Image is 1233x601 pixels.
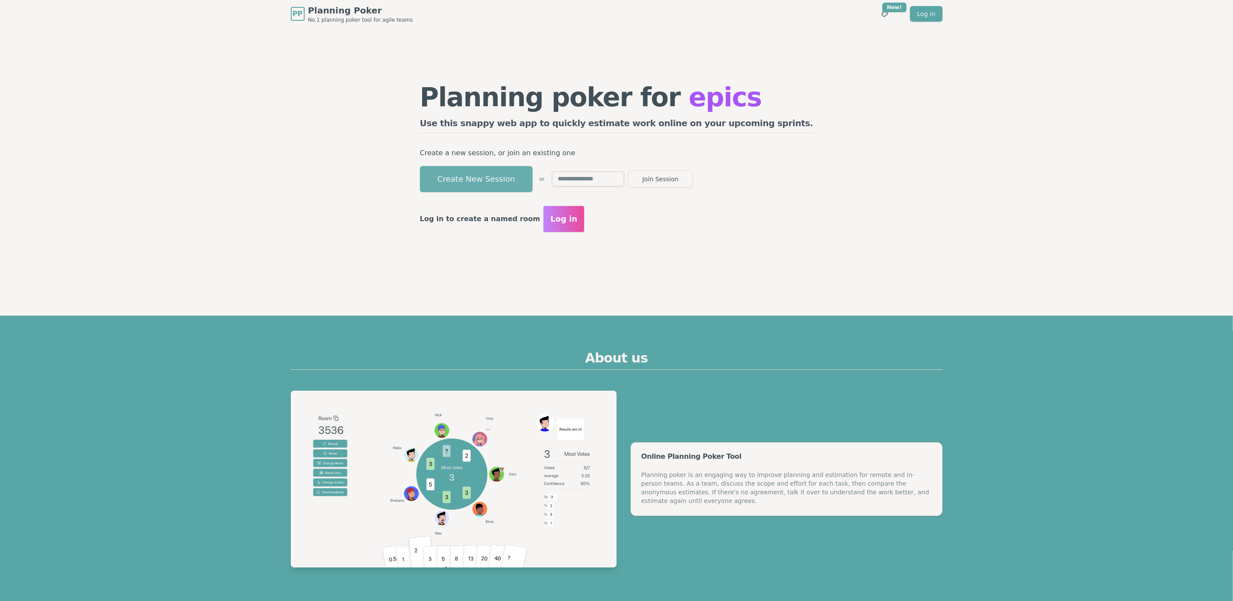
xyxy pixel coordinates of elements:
[291,350,943,370] h2: About us
[420,213,540,225] p: Log in to create a named room
[882,3,907,12] div: New!
[628,170,693,188] button: Join Session
[420,147,813,159] p: Create a new session, or join an existing one
[308,16,413,23] span: No.1 planning poker tool for agile teams
[543,206,584,232] button: Log in
[420,117,813,133] h2: Use this snappy web app to quickly estimate work online on your upcoming sprints.
[689,82,761,112] span: epics
[877,6,893,22] button: New!
[550,213,577,225] span: Log in
[308,4,413,16] span: Planning Poker
[293,9,303,19] span: PP
[641,453,932,460] div: Online Planning Poker Tool
[420,166,533,192] button: Create New Session
[910,6,942,22] a: Log in
[291,4,413,23] a: PPPlanning PokerNo.1 planning poker tool for agile teams
[540,176,545,183] span: or
[641,470,932,505] div: Planning poker is an engaging way to improve planning and estimation for remote and in-person tea...
[420,84,813,110] h1: Planning poker for
[291,391,617,568] img: Planning Poker example session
